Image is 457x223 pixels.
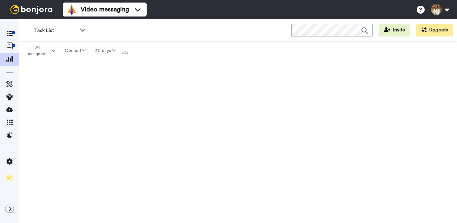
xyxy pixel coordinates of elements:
img: export.svg [123,49,128,54]
button: Invite [379,24,410,36]
span: Video messaging [81,5,129,14]
button: Export all results that match these filters now. [121,46,129,56]
img: Checklist.svg [6,174,13,181]
span: Task List [34,27,76,34]
button: 30 days [90,45,121,56]
button: All assignees [20,42,60,60]
button: Upgrade [416,24,453,36]
img: bj-logo-header-white.svg [8,5,55,14]
img: vm-color.svg [67,4,77,15]
button: Opened [60,45,91,56]
span: All assignees [25,44,50,57]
